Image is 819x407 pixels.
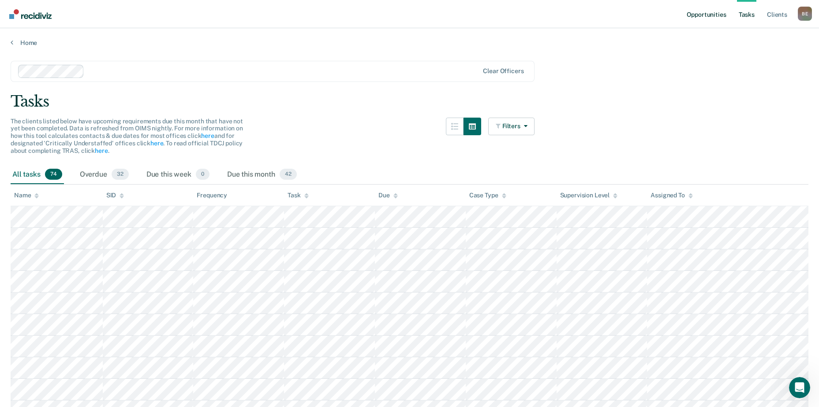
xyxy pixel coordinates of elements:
a: Home [11,39,808,47]
div: Overdue32 [78,165,131,185]
div: All tasks74 [11,165,64,185]
div: Due this week0 [145,165,211,185]
div: Frequency [197,192,227,199]
iframe: Intercom live chat [789,377,810,398]
span: The clients listed below have upcoming requirements due this month that have not yet been complet... [11,118,243,154]
span: 32 [112,169,129,180]
div: Task [288,192,308,199]
div: B E [798,7,812,21]
div: Tasks [11,92,808,111]
a: here [95,147,108,154]
div: Due [378,192,398,199]
div: Assigned To [651,192,692,199]
button: Profile dropdown button [798,7,812,21]
span: 42 [280,169,297,180]
div: Clear officers [483,67,524,75]
div: Name [14,192,39,199]
span: 0 [196,169,209,180]
div: Case Type [469,192,506,199]
a: here [150,140,163,147]
div: Supervision Level [560,192,618,199]
span: 74 [45,169,62,180]
button: Filters [488,118,535,135]
a: here [201,132,214,139]
div: SID [106,192,124,199]
img: Recidiviz [9,9,52,19]
div: Due this month42 [225,165,299,185]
